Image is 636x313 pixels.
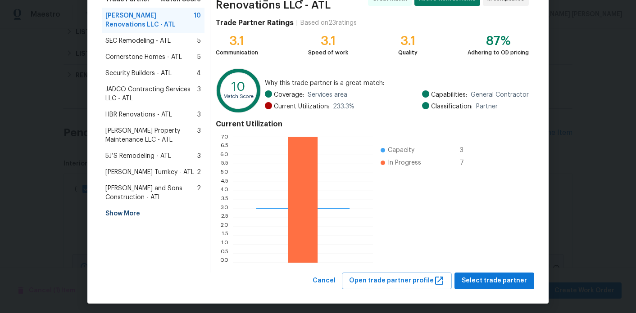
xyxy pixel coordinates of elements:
[105,184,197,202] span: [PERSON_NAME] and Sons Construction - ATL
[388,146,414,155] span: Capacity
[221,215,228,220] text: 2.5
[220,260,228,265] text: 0.0
[197,126,201,144] span: 3
[216,48,258,57] div: Communication
[105,69,172,78] span: Security Builders - ATL
[105,36,171,45] span: SEC Remodeling - ATL
[232,80,245,93] text: 10
[349,275,445,286] span: Open trade partner profile
[220,224,228,229] text: 2.0
[309,273,339,289] button: Cancel
[222,233,228,238] text: 1.5
[431,90,467,99] span: Capabilities:
[308,90,347,99] span: Services area
[220,206,228,211] text: 3.0
[313,275,336,286] span: Cancel
[300,18,357,27] div: Based on 23 ratings
[221,197,228,202] text: 3.5
[274,102,329,111] span: Current Utilization:
[197,36,201,45] span: 5
[197,184,201,202] span: 2
[388,158,421,167] span: In Progress
[216,120,529,129] h4: Current Utilization
[308,48,348,57] div: Speed of work
[431,102,472,111] span: Classification:
[220,170,228,175] text: 5.0
[221,242,228,247] text: 1.0
[220,251,228,256] text: 0.5
[294,18,300,27] div: |
[197,85,201,103] span: 3
[220,179,228,184] text: 4.5
[342,273,452,289] button: Open trade partner profile
[398,36,418,45] div: 3.1
[105,53,182,62] span: Cornerstone Homes - ATL
[223,94,254,99] text: Match Score
[308,36,348,45] div: 3.1
[265,79,529,88] span: Why this trade partner is a great match:
[105,11,194,29] span: [PERSON_NAME] Renovations LLC - ATL
[194,11,201,29] span: 10
[220,143,228,148] text: 6.5
[105,152,171,161] span: 5J’S Remodeling - ATL
[197,110,201,119] span: 3
[105,168,194,177] span: [PERSON_NAME] Turnkey - ATL
[468,48,529,57] div: Adhering to OD pricing
[196,69,201,78] span: 4
[221,161,228,166] text: 5.5
[476,102,498,111] span: Partner
[471,90,529,99] span: General Contractor
[197,152,201,161] span: 3
[460,146,474,155] span: 3
[462,275,527,286] span: Select trade partner
[216,18,294,27] h4: Trade Partner Ratings
[220,188,228,193] text: 4.0
[105,126,197,144] span: [PERSON_NAME] Property Maintenance LLC - ATL
[333,102,354,111] span: 233.3 %
[398,48,418,57] div: Quality
[105,85,197,103] span: JADCO Contracting Services LLC - ATL
[468,36,529,45] div: 87%
[220,152,228,157] text: 6.0
[102,206,204,222] div: Show More
[454,273,534,289] button: Select trade partner
[221,134,228,139] text: 7.0
[105,110,172,119] span: HBR Renovations - ATL
[216,36,258,45] div: 3.1
[197,53,201,62] span: 5
[197,168,201,177] span: 2
[460,158,474,167] span: 7
[274,90,304,99] span: Coverage:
